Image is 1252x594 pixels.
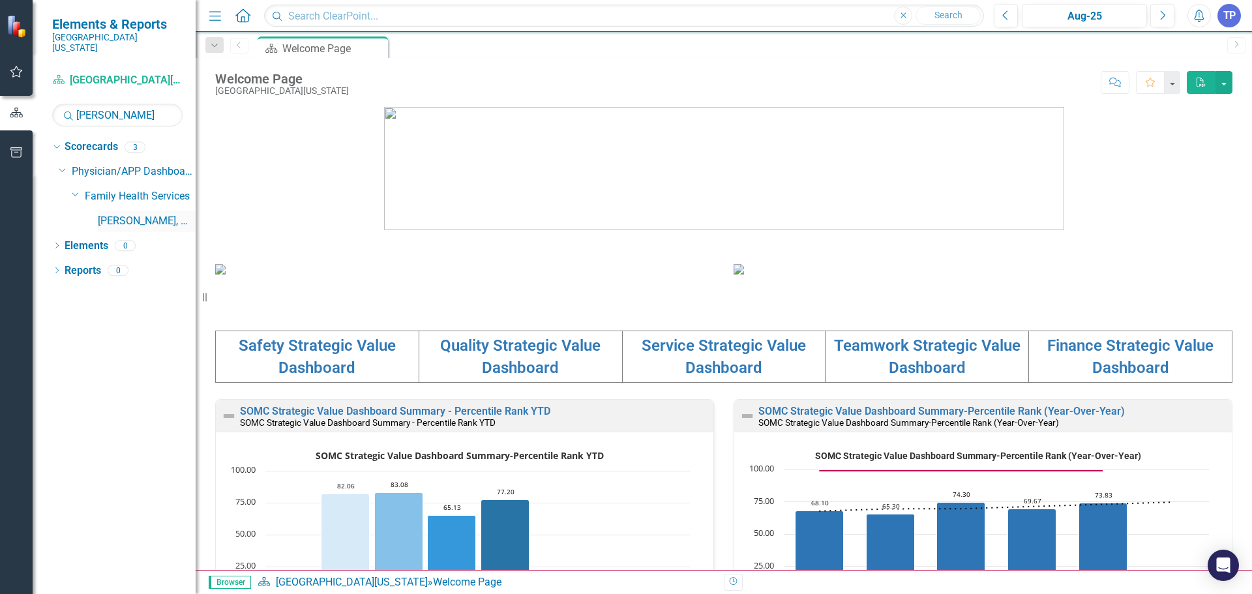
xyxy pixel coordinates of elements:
text: 77.20 [497,487,514,496]
text: 25.00 [754,559,774,571]
text: 74.30 [953,490,970,499]
a: SOMC Strategic Value Dashboard Summary - Percentile Rank YTD [240,405,550,417]
text: 100.00 [749,462,774,474]
img: Not Defined [221,408,237,424]
img: ClearPoint Strategy [7,14,29,37]
a: Quality Strategic Value Dashboard [440,336,601,377]
a: Reports [65,263,101,278]
text: 25.00 [235,559,256,571]
input: Search Below... [52,104,183,126]
span: Search [934,10,962,20]
div: 3 [125,141,145,153]
a: [GEOGRAPHIC_DATA][US_STATE] [276,576,428,588]
a: Service Strategic Value Dashboard [642,336,806,377]
text: 50.00 [754,527,774,539]
text: SOMC Strategic Value Dashboard Summary-Percentile Rank YTD [316,449,604,462]
a: [GEOGRAPHIC_DATA][US_STATE] [52,73,183,88]
text: 65.13 [443,503,461,512]
text: 83.08 [391,480,408,489]
img: download%20somc%20mission%20vision.png [215,264,226,275]
a: Finance Strategic Value Dashboard [1047,336,1214,377]
small: SOMC Strategic Value Dashboard Summary-Percentile Rank (Year-Over-Year) [758,417,1059,428]
button: TP [1217,4,1241,27]
div: 0 [115,240,136,251]
div: [GEOGRAPHIC_DATA][US_STATE] [215,86,349,96]
div: Welcome Page [282,40,385,57]
a: Scorecards [65,140,118,155]
img: download%20somc%20strategic%20values%20v2.png [734,264,744,275]
a: Teamwork Strategic Value Dashboard [834,336,1021,377]
div: Welcome Page [433,576,501,588]
img: download%20somc%20logo%20v2.png [384,107,1064,230]
a: [PERSON_NAME], MD [98,214,196,229]
div: Aug-25 [1026,8,1142,24]
input: Search ClearPoint... [264,5,984,27]
text: 65.30 [882,501,900,511]
a: Safety Strategic Value Dashboard [239,336,396,377]
a: SOMC Strategic Value Dashboard Summary-Percentile Rank (Year-Over-Year) [758,405,1125,417]
text: 69.67 [1024,496,1041,505]
div: » [258,575,714,590]
img: Not Defined [739,408,755,424]
a: Physician/APP Dashboards [72,164,196,179]
div: Welcome Page [215,72,349,86]
text: 73.83 [1095,490,1112,499]
div: Open Intercom Messenger [1208,550,1239,581]
span: Browser [209,576,251,589]
button: Search [916,7,981,25]
a: Family Health Services [85,189,196,204]
a: Elements [65,239,108,254]
span: Elements & Reports [52,16,183,32]
button: Aug-25 [1022,4,1147,27]
text: 75.00 [235,496,256,507]
small: SOMC Strategic Value Dashboard Summary - Percentile Rank YTD [240,417,496,428]
text: SOMC Strategic Value Dashboard Summary-Percentile Rank (Year-Over-Year) [815,451,1141,461]
div: 0 [108,265,128,276]
text: 100.00 [231,464,256,475]
text: 75.00 [754,495,774,507]
g: Goal, series 2 of 3. Line with 6 data points. [817,468,1106,473]
text: 50.00 [235,527,256,539]
text: 68.10 [811,498,829,507]
small: [GEOGRAPHIC_DATA][US_STATE] [52,32,183,53]
text: 82.06 [337,481,355,490]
